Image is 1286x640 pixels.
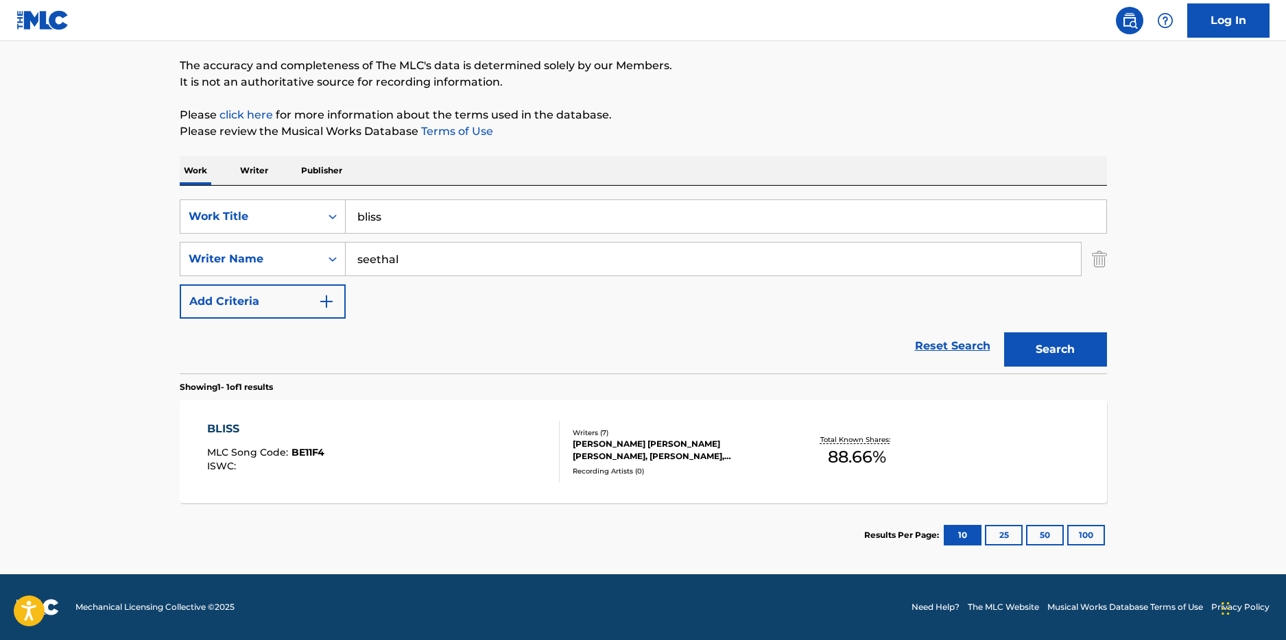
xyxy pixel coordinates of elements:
p: Writer [236,156,272,185]
button: 10 [944,525,981,545]
a: Privacy Policy [1211,601,1270,613]
div: Drag [1222,588,1230,629]
p: Please for more information about the terms used in the database. [180,107,1107,123]
a: Terms of Use [418,125,493,138]
button: 100 [1067,525,1105,545]
span: BE11F4 [291,446,324,458]
img: search [1121,12,1138,29]
button: 50 [1026,525,1064,545]
a: Reset Search [908,331,997,361]
img: MLC Logo [16,10,69,30]
a: Need Help? [912,601,960,613]
span: 88.66 % [828,445,886,469]
p: Please review the Musical Works Database [180,123,1107,140]
iframe: Chat Widget [1217,574,1286,640]
img: 9d2ae6d4665cec9f34b9.svg [318,293,335,310]
div: [PERSON_NAME] [PERSON_NAME] [PERSON_NAME], [PERSON_NAME], [PERSON_NAME] [PERSON_NAME], [PERSON_NA... [573,438,780,463]
p: Results Per Page: [864,529,942,541]
img: help [1157,12,1174,29]
span: Mechanical Licensing Collective © 2025 [75,601,235,613]
form: Search Form [180,199,1107,373]
a: click here [219,108,273,121]
button: Add Criteria [180,284,346,319]
span: MLC Song Code : [207,446,291,458]
a: Log In [1187,3,1270,38]
a: Musical Works Database Terms of Use [1047,601,1203,613]
p: Total Known Shares: [820,434,894,445]
div: Help [1152,7,1179,34]
a: The MLC Website [968,601,1039,613]
p: Showing 1 - 1 of 1 results [180,381,273,393]
p: Work [180,156,211,185]
p: Publisher [297,156,346,185]
div: Recording Artists ( 0 ) [573,466,780,476]
a: Public Search [1116,7,1143,34]
span: ISWC : [207,460,239,472]
img: Delete Criterion [1092,242,1107,276]
div: BLISS [207,421,324,437]
button: 25 [985,525,1023,545]
div: Writer Name [189,251,312,267]
img: logo [16,599,59,615]
div: Writers ( 7 ) [573,428,780,438]
p: The accuracy and completeness of The MLC's data is determined solely by our Members. [180,58,1107,74]
a: BLISSMLC Song Code:BE11F4ISWC:Writers (7)[PERSON_NAME] [PERSON_NAME] [PERSON_NAME], [PERSON_NAME]... [180,400,1107,503]
p: It is not an authoritative source for recording information. [180,74,1107,90]
button: Search [1004,332,1107,367]
div: Work Title [189,208,312,225]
